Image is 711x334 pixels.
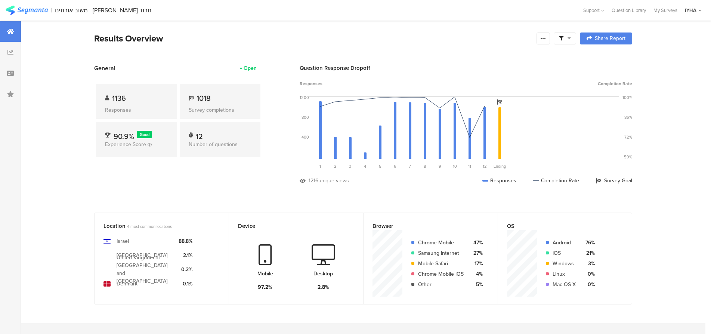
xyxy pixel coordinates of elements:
[196,131,203,138] div: 12
[309,177,318,185] div: 1216
[258,283,272,291] div: 97.2%
[482,177,516,185] div: Responses
[409,163,411,169] span: 7
[533,177,579,185] div: Completion Rate
[553,239,576,247] div: Android
[379,163,381,169] span: 5
[608,7,650,14] a: Question Library
[650,7,681,14] a: My Surveys
[318,177,349,185] div: unique views
[349,163,351,169] span: 3
[127,223,172,229] span: 4 most common locations
[553,281,576,288] div: Mac OS X
[470,260,483,267] div: 17%
[582,239,595,247] div: 76%
[418,239,464,247] div: Chrome Mobile
[189,140,238,148] span: Number of questions
[179,237,192,245] div: 88.8%
[51,6,52,15] div: |
[507,222,610,230] div: OS
[622,95,632,100] div: 100%
[112,93,126,104] span: 1136
[553,249,576,257] div: iOS
[318,283,329,291] div: 2.8%
[302,134,309,140] div: 400
[300,95,309,100] div: 1200
[468,163,471,169] span: 11
[189,106,251,114] div: Survey completions
[103,222,207,230] div: Location
[418,281,464,288] div: Other
[453,163,457,169] span: 10
[319,163,321,169] span: 1
[300,64,632,72] div: Question Response Dropoff
[364,163,366,169] span: 4
[582,249,595,257] div: 21%
[624,114,632,120] div: 86%
[244,64,257,72] div: Open
[596,177,632,185] div: Survey Goal
[179,266,192,273] div: 0.2%
[418,260,464,267] div: Mobile Safari
[553,260,576,267] div: Windows
[418,249,464,257] div: Samsung Internet
[470,281,483,288] div: 5%
[300,80,322,87] span: Responses
[105,140,146,148] span: Experience Score
[582,260,595,267] div: 3%
[117,280,137,288] div: Denmark
[582,281,595,288] div: 0%
[583,4,604,16] div: Support
[334,163,337,169] span: 2
[140,132,149,137] span: Good
[624,134,632,140] div: 72%
[117,237,129,245] div: Israel
[94,32,533,45] div: Results Overview
[470,239,483,247] div: 47%
[238,222,342,230] div: Device
[439,163,441,169] span: 9
[114,131,134,142] span: 90.9%
[117,254,173,285] div: United Kingdom of [GEOGRAPHIC_DATA] and [GEOGRAPHIC_DATA]
[685,7,696,14] div: IYHA
[624,154,632,160] div: 59%
[6,6,48,15] img: segmanta logo
[179,280,192,288] div: 0.1%
[257,270,273,278] div: Mobile
[179,251,192,259] div: 2.1%
[492,163,507,169] div: Ending
[582,270,595,278] div: 0%
[424,163,426,169] span: 8
[313,270,333,278] div: Desktop
[394,163,396,169] span: 6
[55,7,151,14] div: משוב אורחים - [PERSON_NAME] חרוד
[598,80,632,87] span: Completion Rate
[418,270,464,278] div: Chrome Mobile iOS
[470,270,483,278] div: 4%
[497,99,502,105] i: Survey Goal
[483,163,487,169] span: 12
[595,36,625,41] span: Share Report
[94,64,115,72] span: General
[197,93,211,104] span: 1018
[117,251,168,259] div: [GEOGRAPHIC_DATA]
[553,270,576,278] div: Linux
[372,222,476,230] div: Browser
[470,249,483,257] div: 27%
[105,106,168,114] div: Responses
[302,114,309,120] div: 800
